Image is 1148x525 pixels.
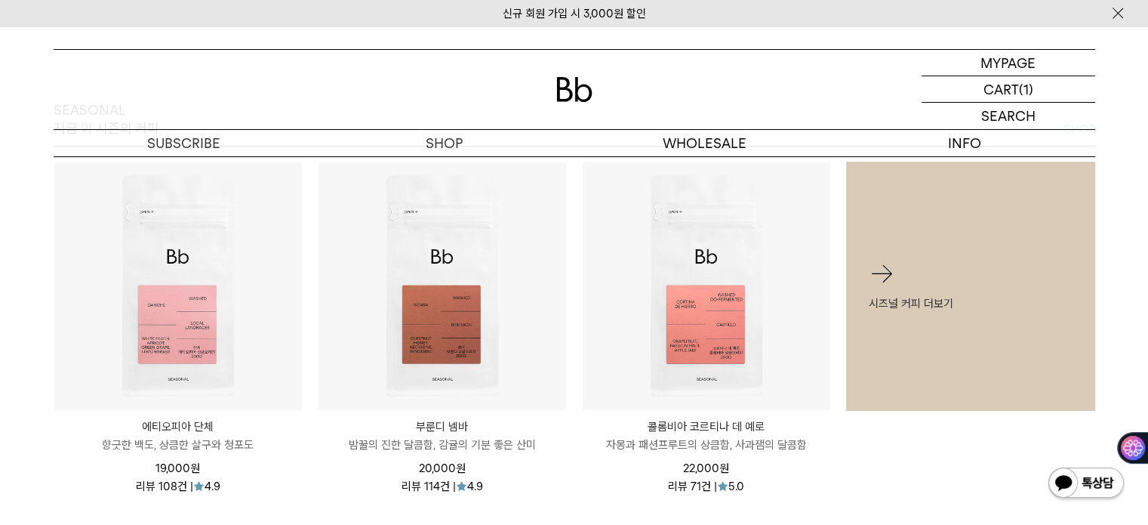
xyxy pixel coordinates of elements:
[54,418,302,454] a: 에티오피아 단체 향긋한 백도, 상큼한 살구와 청포도
[574,130,835,156] p: WHOLESALE
[583,162,830,410] img: 콜롬비아 코르티나 데 예로
[922,50,1095,76] a: MYPAGE
[503,7,646,20] a: 신규 회원 가입 시 3,000원 할인
[54,130,314,156] a: SUBSCRIBE
[136,477,220,493] div: 리뷰 108건 | 4.9
[456,462,466,475] span: 원
[319,436,566,454] p: 밤꿀의 진한 달콤함, 감귤의 기분 좋은 산미
[1019,76,1033,102] p: (1)
[1047,466,1125,502] img: 카카오톡 채널 1:1 채팅 버튼
[319,162,566,410] img: 부룬디 넴바
[319,418,566,436] p: 부룬디 넴바
[583,418,830,436] p: 콜롬비아 코르티나 데 예로
[314,130,574,156] a: SHOP
[583,418,830,454] a: 콜롬비아 코르티나 데 예로 자몽과 패션프루트의 상큼함, 사과잼의 달콤함
[981,103,1036,129] p: SEARCH
[683,462,729,475] span: 22,000
[922,76,1095,103] a: CART (1)
[54,162,302,410] img: 에티오피아 단체
[402,477,483,493] div: 리뷰 114건 | 4.9
[846,162,1095,411] a: 시즈널 커피 더보기
[980,50,1036,76] p: MYPAGE
[190,462,200,475] span: 원
[155,462,200,475] span: 19,000
[869,294,1073,312] p: 시즈널 커피 더보기
[668,477,744,493] div: 리뷰 71건 | 5.0
[319,418,566,454] a: 부룬디 넴바 밤꿀의 진한 달콤함, 감귤의 기분 좋은 산미
[835,130,1095,156] p: INFO
[556,77,592,102] img: 로고
[983,76,1019,102] p: CART
[419,462,466,475] span: 20,000
[54,418,302,436] p: 에티오피아 단체
[54,436,302,454] p: 향긋한 백도, 상큼한 살구와 청포도
[583,436,830,454] p: 자몽과 패션프루트의 상큼함, 사과잼의 달콤함
[719,462,729,475] span: 원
